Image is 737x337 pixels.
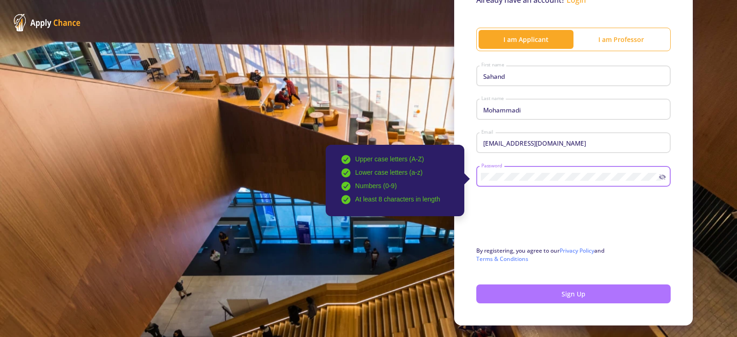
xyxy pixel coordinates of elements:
[14,14,81,31] img: ApplyChance Logo
[476,284,671,303] button: Sign Up
[476,247,671,263] p: By registering, you agree to our and
[476,255,528,263] a: Terms & Conditions
[355,183,397,190] span: Numbers (0-9)
[355,196,440,203] span: At least 8 characters in length
[476,203,616,239] iframe: reCAPTCHA
[560,247,594,254] a: Privacy Policy
[355,169,422,177] span: Lower case letters (a-z)
[573,35,668,44] div: I am Professor
[479,35,573,44] div: I am Applicant
[355,156,424,163] span: Upper case letters (A-Z)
